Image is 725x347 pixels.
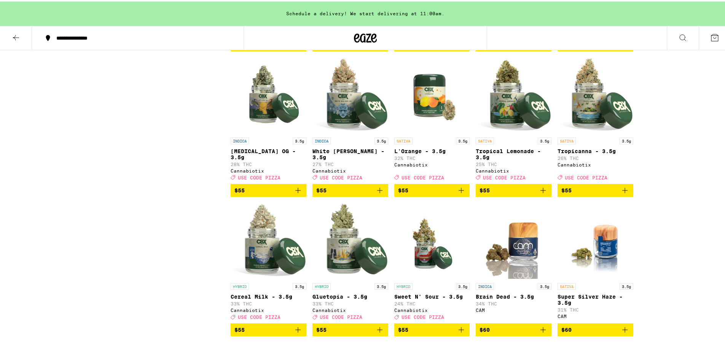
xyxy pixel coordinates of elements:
[558,306,633,311] p: 31% THC
[394,281,413,288] p: HYBRID
[476,160,551,165] p: 25% THC
[231,292,306,298] p: Cereal Milk - 3.5g
[476,201,551,322] a: Open page for Brain Dead - 3.5g from CAM
[558,322,633,335] button: Add to bag
[620,136,633,143] p: 3.5g
[402,174,444,179] span: USE CODE PIZZA
[476,182,551,195] button: Add to bag
[312,167,388,172] div: Cannabiotix
[312,281,331,288] p: HYBRID
[620,281,633,288] p: 3.5g
[476,292,551,298] p: Brain Dead - 3.5g
[231,201,306,322] a: Open page for Cereal Milk - 3.5g from Cannabiotix
[374,281,388,288] p: 3.5g
[394,161,470,166] div: Cannabiotix
[312,292,388,298] p: Gluetopia - 3.5g
[231,306,306,311] div: Cannabiotix
[394,56,470,182] a: Open page for L'Orange - 3.5g from Cannabiotix
[394,154,470,159] p: 32% THC
[231,56,306,182] a: Open page for Jet Lag OG - 3.5g from Cannabiotix
[312,182,388,195] button: Add to bag
[394,136,413,143] p: SATIVA
[312,160,388,165] p: 27% THC
[398,325,408,331] span: $55
[558,56,633,182] a: Open page for Tropicanna - 3.5g from Cannabiotix
[402,313,444,318] span: USE CODE PIZZA
[558,281,576,288] p: SATIVA
[312,306,388,311] div: Cannabiotix
[293,136,306,143] p: 3.5g
[558,201,633,322] a: Open page for Super Silver Haze - 3.5g from CAM
[476,56,551,182] a: Open page for Tropical Lemonade - 3.5g from Cannabiotix
[561,325,572,331] span: $60
[234,325,245,331] span: $55
[231,56,306,132] img: Cannabiotix - Jet Lag OG - 3.5g
[316,325,327,331] span: $55
[231,322,306,335] button: Add to bag
[558,312,633,317] div: CAM
[476,306,551,311] div: CAM
[394,292,470,298] p: Sweet N' Sour - 3.5g
[238,174,280,179] span: USE CODE PIZZA
[456,281,470,288] p: 3.5g
[312,322,388,335] button: Add to bag
[394,201,470,322] a: Open page for Sweet N' Sour - 3.5g from Cannabiotix
[476,136,494,143] p: SATIVA
[238,313,280,318] span: USE CODE PIZZA
[558,154,633,159] p: 26% THC
[293,281,306,288] p: 3.5g
[394,300,470,305] p: 24% THC
[558,136,576,143] p: SATIVA
[374,136,388,143] p: 3.5g
[558,292,633,304] p: Super Silver Haze - 3.5g
[394,322,470,335] button: Add to bag
[231,160,306,165] p: 28% THC
[320,313,362,318] span: USE CODE PIZZA
[316,186,327,192] span: $55
[231,281,249,288] p: HYBRID
[476,56,551,132] img: Cannabiotix - Tropical Lemonade - 3.5g
[231,201,306,278] img: Cannabiotix - Cereal Milk - 3.5g
[312,201,388,322] a: Open page for Gluetopia - 3.5g from Cannabiotix
[234,186,245,192] span: $55
[394,201,470,278] img: Cannabiotix - Sweet N' Sour - 3.5g
[312,56,388,182] a: Open page for White Walker OG - 3.5g from Cannabiotix
[476,322,551,335] button: Add to bag
[456,136,470,143] p: 3.5g
[394,147,470,153] p: L'Orange - 3.5g
[483,174,526,179] span: USE CODE PIZZA
[558,161,633,166] div: Cannabiotix
[231,300,306,305] p: 33% THC
[558,56,633,132] img: Cannabiotix - Tropicanna - 3.5g
[312,201,388,278] img: Cannabiotix - Gluetopia - 3.5g
[320,174,362,179] span: USE CODE PIZZA
[558,182,633,195] button: Add to bag
[476,147,551,159] p: Tropical Lemonade - 3.5g
[394,182,470,195] button: Add to bag
[538,281,551,288] p: 3.5g
[394,306,470,311] div: Cannabiotix
[561,186,572,192] span: $55
[538,136,551,143] p: 3.5g
[231,136,249,143] p: INDICA
[476,201,551,278] img: CAM - Brain Dead - 3.5g
[231,147,306,159] p: [MEDICAL_DATA] OG - 3.5g
[231,182,306,195] button: Add to bag
[312,56,388,132] img: Cannabiotix - White Walker OG - 3.5g
[312,300,388,305] p: 33% THC
[480,186,490,192] span: $55
[398,186,408,192] span: $55
[476,167,551,172] div: Cannabiotix
[312,147,388,159] p: White [PERSON_NAME] - 3.5g
[476,300,551,305] p: 34% THC
[565,174,607,179] span: USE CODE PIZZA
[394,56,470,132] img: Cannabiotix - L'Orange - 3.5g
[476,281,494,288] p: INDICA
[558,201,633,278] img: CAM - Super Silver Haze - 3.5g
[558,147,633,153] p: Tropicanna - 3.5g
[231,167,306,172] div: Cannabiotix
[312,136,331,143] p: INDICA
[480,325,490,331] span: $60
